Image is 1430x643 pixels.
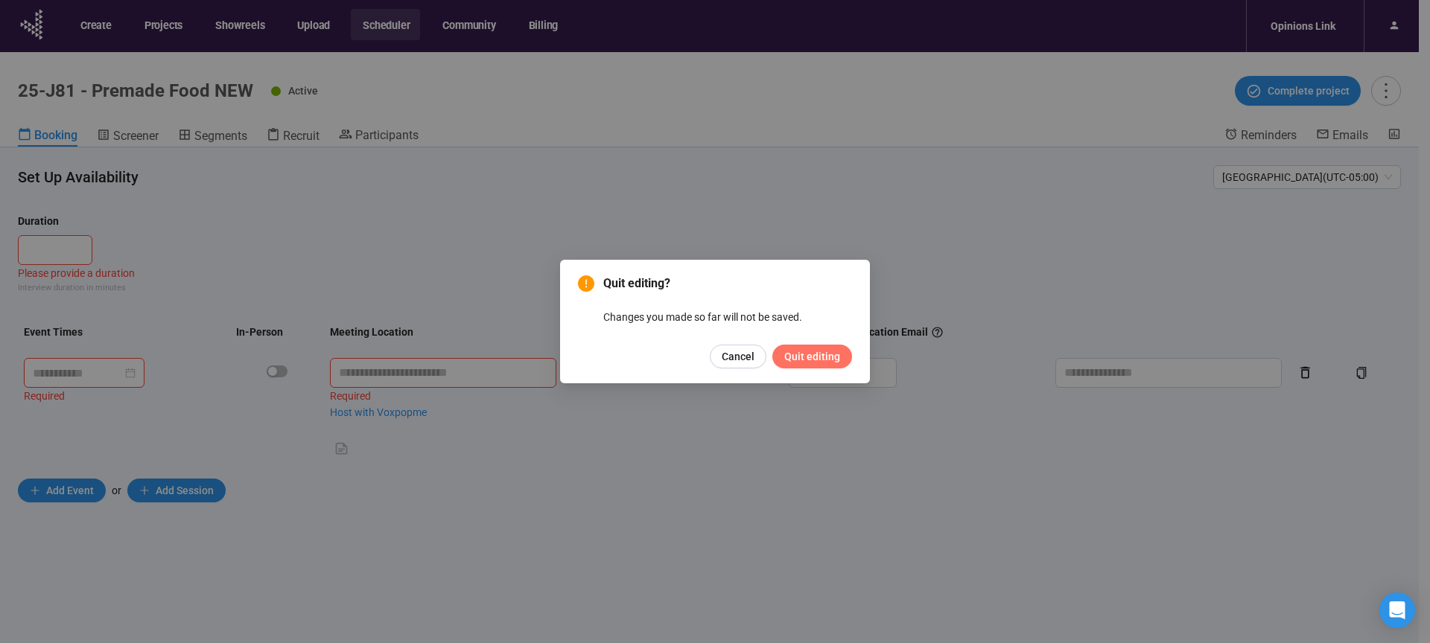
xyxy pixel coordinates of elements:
button: Quit editing [772,345,852,368]
span: Cancel [722,348,754,365]
span: exclamation-circle [578,275,594,292]
span: Quit editing? [603,275,852,292]
button: Cancel [710,345,766,368]
div: Open Intercom Messenger [1379,592,1415,628]
p: Changes you made so far will not be saved. [603,309,852,325]
span: Quit editing [784,348,840,365]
